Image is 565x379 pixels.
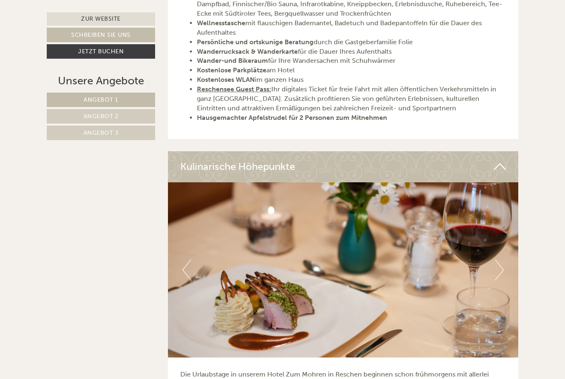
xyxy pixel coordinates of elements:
[148,6,178,20] div: [DATE]
[84,96,118,103] span: Angebot 1
[197,75,506,85] li: im ganzen Haus
[84,129,119,136] span: Angebot 3
[197,47,506,57] li: für die Dauer Ihres Aufenthalts
[6,22,143,48] div: Guten Tag, wie können wir Ihnen helfen?
[236,76,255,83] strong: WLAN
[276,218,326,232] button: Senden
[197,66,231,74] strong: Kostenlose
[197,85,271,93] strong: Reschensee Guest Pass:
[197,85,506,113] li: Ihr digitales Ticket für freie Fahrt mit allen öffentlichen Verkehrsmitteln in ganz [GEOGRAPHIC_D...
[197,38,314,46] strong: Persönliche und ortskunige Beratung
[47,44,155,59] a: Jetzt buchen
[233,66,266,74] strong: Parkplätze
[182,260,191,280] button: Previous
[197,57,268,64] strong: Wander-und Bikeraum
[12,40,139,46] small: 13:38
[197,19,506,38] li: mit flauschigen Bademantel, Badetuch und Badepantoffeln für die Dauer des Aufenthaltes
[47,73,155,88] div: Unsere Angebote
[197,38,506,47] li: durch die Gastgeberfamilie Folie
[197,114,387,122] strong: Hausgemachter Apfelstrudel für 2 Personen zum Mitnehmen
[12,24,139,31] div: Hotel [GEOGRAPHIC_DATA]
[84,113,119,120] span: Angebot 2
[197,66,506,75] li: am Hotel
[197,76,234,83] strong: Kostenloses
[197,48,298,55] strong: Wanderrucksack & Wanderkarte
[47,12,155,26] a: Zur Website
[47,28,155,42] a: Schreiben Sie uns
[495,260,504,280] button: Next
[197,19,245,27] strong: Wellnesstasche
[197,56,506,66] li: für Ihre Wandersachen mit Schuhwärmer
[168,151,519,182] div: Kulinarische Höhepunkte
